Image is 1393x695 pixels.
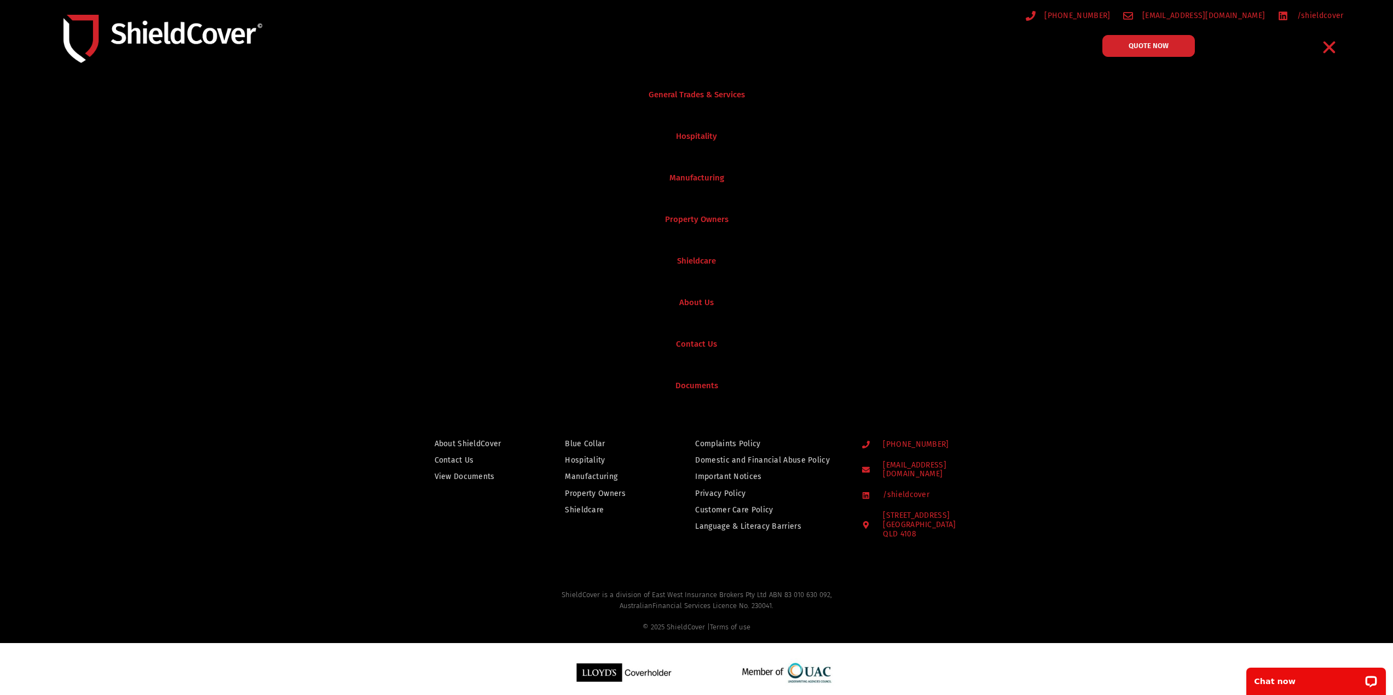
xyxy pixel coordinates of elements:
[565,487,648,500] a: Property Owners
[435,453,518,467] a: Contact Us
[695,487,841,500] a: Privacy Policy
[883,530,956,539] div: QLD 4108
[435,453,474,467] span: Contact Us
[1102,35,1195,57] a: QUOTE NOW
[1042,9,1110,22] span: [PHONE_NUMBER]
[1316,34,1342,60] div: Menu Toggle
[883,521,956,539] div: [GEOGRAPHIC_DATA]
[565,437,648,451] a: Blue Collar
[19,589,1374,632] h2: ShieldCover is a division of East West Insurance Brokers Pty Ltd ABN 83 010 630 092,
[695,453,830,467] span: Domestic and Financial Abuse Policy
[695,470,761,483] span: Important Notices
[695,503,841,517] a: Customer Care Policy
[695,470,841,483] a: Important Notices
[862,490,996,500] a: /shieldcover
[63,15,262,63] img: Shield-Cover-Underwriting-Australia-logo-full
[880,490,929,500] span: /shieldcover
[695,453,841,467] a: Domestic and Financial Abuse Policy
[1129,42,1169,49] span: QUOTE NOW
[565,470,617,483] span: Manufacturing
[19,622,1374,633] div: © 2025 ShieldCover |
[695,437,760,451] span: Complaints Policy
[880,511,956,539] span: [STREET_ADDRESS]
[435,470,518,483] a: View Documents
[695,519,841,533] a: Language & Literacy Barriers
[710,623,750,631] a: Terms of use
[19,600,1374,633] div: Australian
[862,461,996,480] a: [EMAIL_ADDRESS][DOMAIN_NAME]
[862,440,996,449] a: [PHONE_NUMBER]
[880,461,996,480] span: [EMAIL_ADDRESS][DOMAIN_NAME]
[565,453,605,467] span: Hospitality
[565,437,605,451] span: Blue Collar
[695,519,801,533] span: Language & Literacy Barriers
[565,503,648,517] a: Shieldcare
[1026,9,1111,22] a: [PHONE_NUMBER]
[435,437,518,451] a: About ShieldCover
[565,503,604,517] span: Shieldcare
[1123,9,1265,22] a: [EMAIL_ADDRESS][DOMAIN_NAME]
[695,503,773,517] span: Customer Care Policy
[565,487,626,500] span: Property Owners
[652,601,773,610] span: Financial Services Licence No. 230041.
[565,453,648,467] a: Hospitality
[695,487,745,500] span: Privacy Policy
[565,470,648,483] a: Manufacturing
[1294,9,1344,22] span: /shieldcover
[1140,9,1265,22] span: [EMAIL_ADDRESS][DOMAIN_NAME]
[1239,661,1393,695] iframe: LiveChat chat widget
[880,440,949,449] span: [PHONE_NUMBER]
[1278,9,1343,22] a: /shieldcover
[435,437,501,451] span: About ShieldCover
[435,470,495,483] span: View Documents
[695,437,841,451] a: Complaints Policy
